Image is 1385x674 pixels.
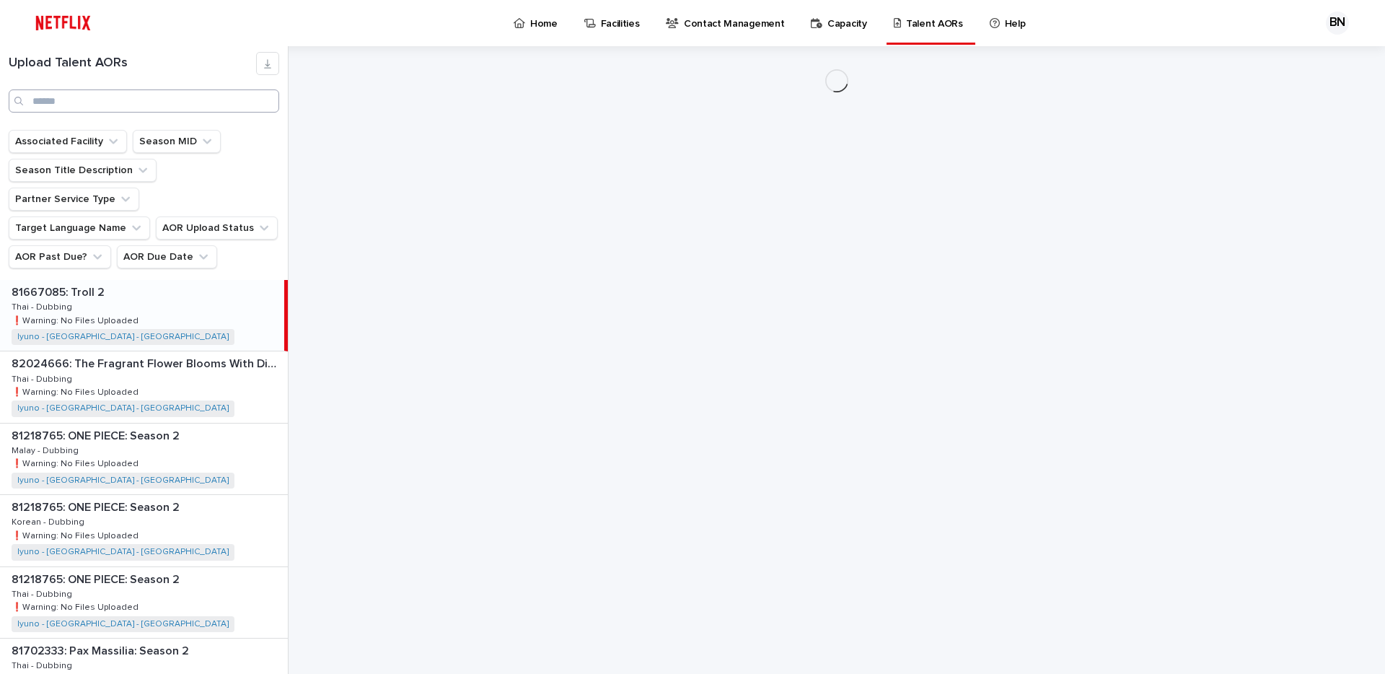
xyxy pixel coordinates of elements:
button: AOR Upload Status [156,216,278,240]
a: Iyuno - [GEOGRAPHIC_DATA] - [GEOGRAPHIC_DATA] [17,547,229,557]
p: Thai - Dubbing [12,372,75,385]
p: ❗️Warning: No Files Uploaded [12,313,141,326]
p: ❗️Warning: No Files Uploaded [12,600,141,613]
a: Iyuno - [GEOGRAPHIC_DATA] - [GEOGRAPHIC_DATA] [17,619,229,629]
p: 81218765: ONE PIECE: Season 2 [12,498,183,515]
button: Target Language Name [9,216,150,240]
a: Iyuno - [GEOGRAPHIC_DATA] - [GEOGRAPHIC_DATA] [17,476,229,486]
button: AOR Past Due? [9,245,111,268]
p: Malay - Dubbing [12,443,82,456]
p: Thai - Dubbing [12,587,75,600]
h1: Upload Talent AORs [9,56,256,71]
p: ❗️Warning: No Files Uploaded [12,385,141,398]
button: Season MID [133,130,221,153]
p: 81218765: ONE PIECE: Season 2 [12,570,183,587]
button: Partner Service Type [9,188,139,211]
p: Korean - Dubbing [12,515,87,528]
button: Season Title Description [9,159,157,182]
p: 81218765: ONE PIECE: Season 2 [12,426,183,443]
p: 81667085: Troll 2 [12,283,107,299]
p: 82024666: The Fragrant Flower Blooms With Dignity: Season 1 [12,354,285,371]
img: ifQbXi3ZQGMSEF7WDB7W [29,9,97,38]
p: Thai - Dubbing [12,658,75,671]
a: Iyuno - [GEOGRAPHIC_DATA] - [GEOGRAPHIC_DATA] [17,403,229,413]
div: BN [1326,12,1349,35]
p: Thai - Dubbing [12,299,75,312]
p: 81702333: Pax Massilia: Season 2 [12,642,192,658]
p: ❗️Warning: No Files Uploaded [12,456,141,469]
button: Associated Facility [9,130,127,153]
button: AOR Due Date [117,245,217,268]
p: ❗️Warning: No Files Uploaded [12,528,141,541]
input: Search [9,89,279,113]
a: Iyuno - [GEOGRAPHIC_DATA] - [GEOGRAPHIC_DATA] [17,332,229,342]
